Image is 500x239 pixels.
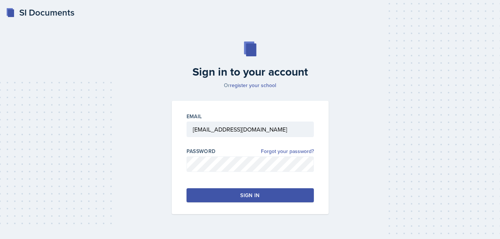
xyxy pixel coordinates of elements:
[187,188,314,202] button: Sign in
[261,147,314,155] a: Forgot your password?
[167,65,333,79] h2: Sign in to your account
[187,147,216,155] label: Password
[230,82,276,89] a: register your school
[187,122,314,137] input: Email
[6,6,74,19] a: SI Documents
[167,82,333,89] p: Or
[240,192,259,199] div: Sign in
[187,113,202,120] label: Email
